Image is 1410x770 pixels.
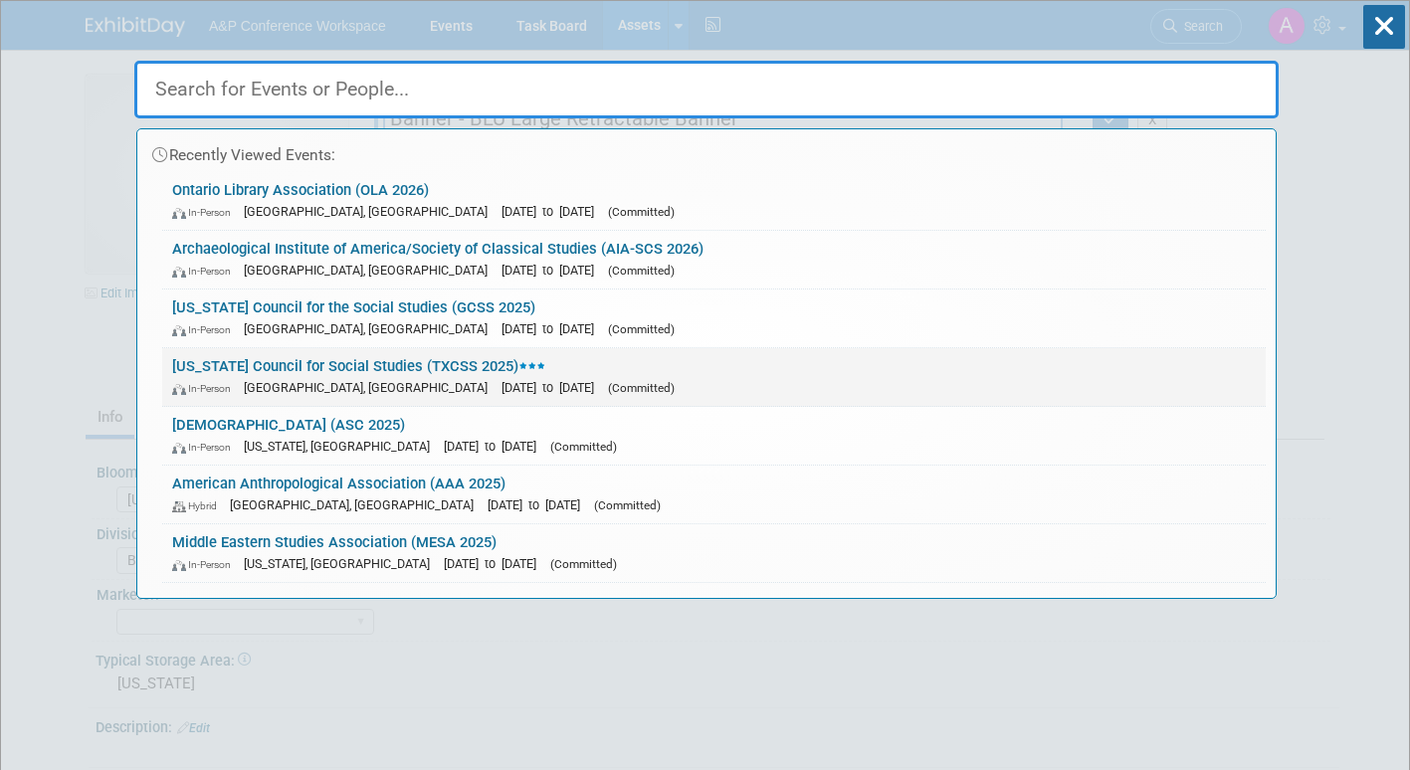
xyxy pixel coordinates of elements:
span: [DATE] to [DATE] [502,380,604,395]
span: In-Person [172,382,240,395]
span: (Committed) [550,440,617,454]
span: [US_STATE], [GEOGRAPHIC_DATA] [244,556,440,571]
span: (Committed) [608,205,675,219]
span: In-Person [172,265,240,278]
input: Search for Events or People... [134,61,1279,118]
span: [DATE] to [DATE] [444,556,546,571]
a: Ontario Library Association (OLA 2026) In-Person [GEOGRAPHIC_DATA], [GEOGRAPHIC_DATA] [DATE] to [... [162,172,1266,230]
span: (Committed) [608,381,675,395]
span: [DATE] to [DATE] [444,439,546,454]
span: [GEOGRAPHIC_DATA], [GEOGRAPHIC_DATA] [244,263,498,278]
span: [GEOGRAPHIC_DATA], [GEOGRAPHIC_DATA] [244,321,498,336]
a: [US_STATE] Council for Social Studies (TXCSS 2025) In-Person [GEOGRAPHIC_DATA], [GEOGRAPHIC_DATA]... [162,348,1266,406]
span: (Committed) [550,557,617,571]
span: In-Person [172,323,240,336]
span: [GEOGRAPHIC_DATA], [GEOGRAPHIC_DATA] [230,497,484,512]
a: American Anthropological Association (AAA 2025) Hybrid [GEOGRAPHIC_DATA], [GEOGRAPHIC_DATA] [DATE... [162,466,1266,523]
span: (Committed) [594,498,661,512]
a: [DEMOGRAPHIC_DATA] (ASC 2025) In-Person [US_STATE], [GEOGRAPHIC_DATA] [DATE] to [DATE] (Committed) [162,407,1266,465]
div: Recently Viewed Events: [147,129,1266,172]
span: [DATE] to [DATE] [502,321,604,336]
a: [US_STATE] Council for the Social Studies (GCSS 2025) In-Person [GEOGRAPHIC_DATA], [GEOGRAPHIC_DA... [162,289,1266,347]
span: [GEOGRAPHIC_DATA], [GEOGRAPHIC_DATA] [244,204,498,219]
span: Hybrid [172,499,226,512]
span: In-Person [172,441,240,454]
a: Middle Eastern Studies Association (MESA 2025) In-Person [US_STATE], [GEOGRAPHIC_DATA] [DATE] to ... [162,524,1266,582]
span: (Committed) [608,264,675,278]
span: [DATE] to [DATE] [502,204,604,219]
a: Archaeological Institute of America/Society of Classical Studies (AIA-SCS 2026) In-Person [GEOGRA... [162,231,1266,289]
span: [GEOGRAPHIC_DATA], [GEOGRAPHIC_DATA] [244,380,498,395]
span: [US_STATE], [GEOGRAPHIC_DATA] [244,439,440,454]
span: [DATE] to [DATE] [502,263,604,278]
span: [DATE] to [DATE] [488,497,590,512]
span: In-Person [172,206,240,219]
span: (Committed) [608,322,675,336]
span: In-Person [172,558,240,571]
